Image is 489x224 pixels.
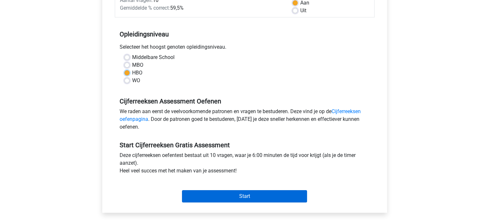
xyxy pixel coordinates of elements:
[132,69,142,77] label: HBO
[132,61,143,69] label: MBO
[115,151,375,177] div: Deze cijferreeksen oefentest bestaat uit 10 vragen, waar je 6:00 minuten de tijd voor krijgt (als...
[120,97,370,105] h5: Cijferreeksen Assessment Oefenen
[182,190,307,202] input: Start
[132,77,140,84] label: WO
[120,141,370,149] h5: Start Cijferreeksen Gratis Assessment
[115,43,375,54] div: Selecteer het hoogst genoten opleidingsniveau.
[132,54,175,61] label: Middelbare School
[300,7,306,15] label: Uit
[115,4,288,12] div: 59,5%
[120,5,170,11] span: Gemiddelde % correct:
[115,108,375,133] div: We raden aan eerst de veelvoorkomende patronen en vragen te bestuderen. Deze vind je op de . Door...
[120,28,370,41] h5: Opleidingsniveau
